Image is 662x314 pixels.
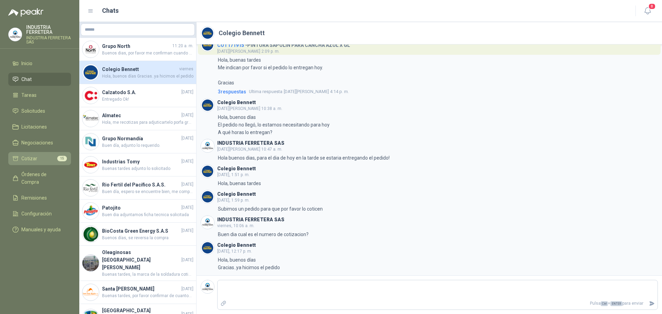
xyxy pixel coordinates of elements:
[82,133,99,150] img: Company Logo
[82,87,99,104] img: Company Logo
[201,165,214,178] img: Company Logo
[102,135,180,142] h4: Grupo Normandía
[79,223,196,246] a: Company LogoBioCosta Green Energy S.A.S[DATE]Buenos días, se reversa la compra
[79,200,196,223] a: Company LogoPatojito[DATE]Buen dia adjuntamos ficha tecnica solicitada
[217,223,254,228] span: viernes, 10:06 a. m.
[641,5,654,17] button: 8
[179,66,193,72] span: viernes
[201,216,214,229] img: Company Logo
[218,205,323,213] p: Subimos un pedido para que por favor lo coticen
[181,286,193,292] span: [DATE]
[102,235,193,241] span: Buenos días, se reversa la compra
[8,73,71,86] a: Chat
[218,154,390,162] p: Hola buenos dias, para el dia de hoy en la tarde se estaria entregando el pedido!
[8,152,71,165] a: Cotizar15
[21,60,32,67] span: Inicio
[8,207,71,220] a: Configuración
[610,301,622,306] span: ENTER
[102,73,193,80] span: Hola, buenos días Gracias..ya hicimos el pedido
[21,91,37,99] span: Tareas
[21,171,64,186] span: Órdenes de Compra
[217,198,250,203] span: [DATE], 1:59 p. m.
[181,89,193,95] span: [DATE]
[102,119,193,126] span: Hola, me recotizas para adjuticartelo porfa gracias
[102,227,180,235] h4: BioCosta Green Energy S.A.S
[102,112,180,119] h4: Almatec
[102,142,193,149] span: Buen día, adjunto lo requerido.
[79,84,196,107] a: Company LogoCalzatodo S.A.[DATE]Entregado Ok!
[79,107,196,130] a: Company LogoAlmatec[DATE]Hola, me recotizas para adjuticartelo porfa gracias
[217,106,282,111] span: [DATE][PERSON_NAME] 10:38 a. m.
[8,104,71,118] a: Solicitudes
[82,156,99,173] img: Company Logo
[102,212,193,218] span: Buen dia adjuntamos ficha tecnica solicitada
[249,88,282,95] span: Ultima respuesta
[102,6,119,16] h1: Chats
[217,249,252,254] span: [DATE], 12:17 p. m.
[102,285,180,293] h4: Santa [PERSON_NAME]
[181,204,193,211] span: [DATE]
[181,181,193,188] span: [DATE]
[82,110,99,127] img: Company Logo
[181,112,193,119] span: [DATE]
[79,38,196,61] a: Company LogoGrupo North11:20 a. m.Buenos dias, por favor me confirman cuando me llega el pedido? ...
[82,226,99,242] img: Company Logo
[217,172,250,177] span: [DATE], 1:51 p. m.
[8,120,71,133] a: Licitaciones
[102,271,193,278] span: Buenas tardes, la marca de la soldadura cotizada es PREMIUM WELD
[21,194,47,202] span: Remisiones
[79,130,196,153] a: Company LogoGrupo Normandía[DATE]Buen día, adjunto lo requerido.
[217,88,658,95] a: 3respuestasUltima respuesta[DATE][PERSON_NAME] 4:14 p. m.
[249,88,349,95] span: [DATE][PERSON_NAME] 4:14 p. m.
[217,147,282,152] span: [DATE][PERSON_NAME] 10:47 a. m.
[218,297,229,310] label: Adjuntar archivos
[102,189,193,195] span: Buen día, espero se encuentre bien, me comparte foto por favor de la referencia cotizada
[21,139,53,146] span: Negociaciones
[79,61,196,84] a: Company LogoColegio BennettviernesHola, buenos días Gracias..ya hicimos el pedido
[21,75,32,83] span: Chat
[218,113,330,136] p: Hola, buenos días El pedido no llegó, lo estamos necesitando para hoy A qué horas lo entregan?
[82,64,99,81] img: Company Logo
[601,301,608,306] span: Ctrl
[102,249,180,271] h4: Oleaginosas [GEOGRAPHIC_DATA][PERSON_NAME]
[219,28,265,38] h2: Colegio Bennett
[26,36,71,44] p: INDUSTRIA FERRETERA SAS
[172,43,193,49] span: 11:20 a. m.
[181,135,193,142] span: [DATE]
[82,180,99,196] img: Company Logo
[218,180,261,187] p: Hola, buenas tardes
[8,136,71,149] a: Negociaciones
[79,281,196,304] a: Company LogoSanta [PERSON_NAME][DATE]Buenas tardes, por favor confirmar de cuantos peldaños es la...
[21,210,52,217] span: Configuración
[82,255,99,271] img: Company Logo
[102,158,180,165] h4: Industrias Tomy
[79,176,196,200] a: Company LogoRio Fertil del Pacífico S.A.S.[DATE]Buen día, espero se encuentre bien, me comparte f...
[181,257,193,263] span: [DATE]
[57,156,67,161] span: 15
[217,192,256,196] h3: Colegio Bennett
[8,8,43,17] img: Logo peakr
[201,280,214,293] img: Company Logo
[79,153,196,176] a: Company LogoIndustrias Tomy[DATE]Buenas tardes adjunto lo solicitado
[201,38,214,51] img: Company Logo
[218,88,246,95] span: 3 respuesta s
[201,99,214,112] img: Company Logo
[21,123,47,131] span: Licitaciones
[646,297,658,310] button: Enviar
[217,42,244,48] span: COT171915
[102,89,180,96] h4: Calzatodo S.A.
[9,28,22,41] img: Company Logo
[102,293,193,299] span: Buenas tardes, por favor confirmar de cuantos peldaños es la escalera que requieren.
[218,256,280,271] p: Hola, buenos días Gracias..ya hicimos el pedido
[181,227,193,234] span: [DATE]
[218,56,323,87] p: Hola, buenas tardes Me indican por favor si el pedido lo entregan hoy. Gracias
[181,158,193,165] span: [DATE]
[21,226,61,233] span: Manuales y ayuda
[82,41,99,58] img: Company Logo
[79,246,196,281] a: Company LogoOleaginosas [GEOGRAPHIC_DATA][PERSON_NAME][DATE]Buenas tardes, la marca de la soldadu...
[8,191,71,204] a: Remisiones
[217,49,280,54] span: [DATE][PERSON_NAME] 2:09 p. m.
[648,3,656,10] span: 8
[8,223,71,236] a: Manuales y ayuda
[217,141,284,145] h3: INDUSTRIA FERRETERA SAS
